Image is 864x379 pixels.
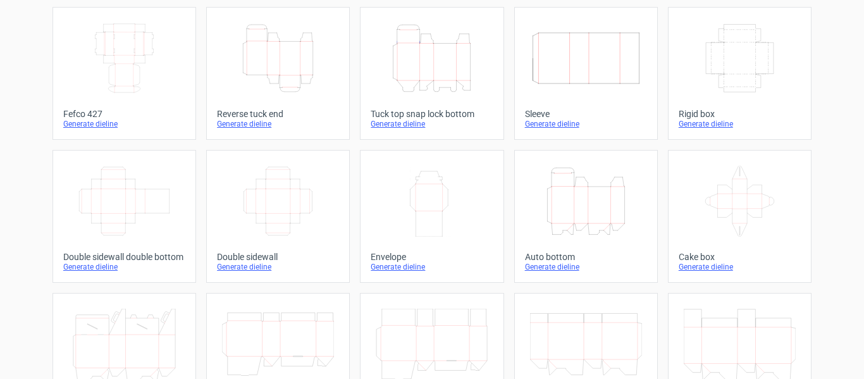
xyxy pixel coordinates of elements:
[679,252,801,262] div: Cake box
[514,7,658,140] a: SleeveGenerate dieline
[679,119,801,129] div: Generate dieline
[525,252,647,262] div: Auto bottom
[525,262,647,272] div: Generate dieline
[525,119,647,129] div: Generate dieline
[679,262,801,272] div: Generate dieline
[668,150,812,283] a: Cake boxGenerate dieline
[52,150,196,283] a: Double sidewall double bottomGenerate dieline
[63,119,185,129] div: Generate dieline
[217,262,339,272] div: Generate dieline
[63,262,185,272] div: Generate dieline
[371,119,493,129] div: Generate dieline
[217,109,339,119] div: Reverse tuck end
[206,150,350,283] a: Double sidewallGenerate dieline
[206,7,350,140] a: Reverse tuck endGenerate dieline
[679,109,801,119] div: Rigid box
[371,252,493,262] div: Envelope
[525,109,647,119] div: Sleeve
[371,109,493,119] div: Tuck top snap lock bottom
[360,7,503,140] a: Tuck top snap lock bottomGenerate dieline
[217,252,339,262] div: Double sidewall
[371,262,493,272] div: Generate dieline
[514,150,658,283] a: Auto bottomGenerate dieline
[217,119,339,129] div: Generate dieline
[668,7,812,140] a: Rigid boxGenerate dieline
[360,150,503,283] a: EnvelopeGenerate dieline
[52,7,196,140] a: Fefco 427Generate dieline
[63,252,185,262] div: Double sidewall double bottom
[63,109,185,119] div: Fefco 427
